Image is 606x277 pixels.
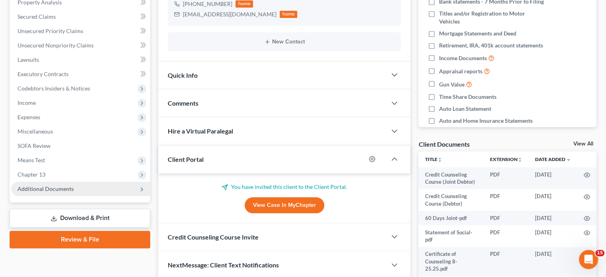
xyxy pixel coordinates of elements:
span: Mortgage Statements and Deed [439,29,516,37]
i: unfold_more [518,157,522,162]
div: home [280,11,297,18]
td: PDF [484,189,529,211]
td: [DATE] [529,189,577,211]
a: Unsecured Priority Claims [11,24,150,38]
div: home [235,0,253,8]
td: PDF [484,167,529,189]
button: Upload attachment [12,216,19,222]
div: Client Documents [418,140,469,148]
td: [DATE] [529,167,577,189]
button: Home [125,3,140,18]
span: Auto and Home Insurance Statements [439,117,533,125]
p: Active over [DATE] [39,10,87,18]
i: unfold_more [437,157,442,162]
span: Gun Value [439,81,465,88]
a: Lawsuits [11,53,150,67]
td: Credit Counseling Course (Joint Debtor) [418,167,484,189]
div: : The issue with [PERSON_NAME] appears to be resolved now. Users may resume filing cases through ... [13,67,124,114]
img: Profile image for Kelly [23,4,35,17]
a: Executory Contracts [11,67,150,81]
iframe: Intercom live chat [579,250,598,269]
div: [EMAIL_ADDRESS][DOMAIN_NAME] [183,10,277,18]
a: Secured Claims [11,10,150,24]
b: UPDATE [13,68,37,74]
td: [DATE] [529,211,577,225]
p: You have invited this client to the Client Portal. [168,183,401,191]
td: Certificate of Counseling 8-25.25.pdf [418,247,484,276]
td: 60 Days Joint-pdf [418,211,484,225]
td: Credit Counseling Course (Debtor) [418,189,484,211]
span: Client Portal [168,155,204,163]
a: Extensionunfold_more [490,156,522,162]
button: go back [5,3,20,18]
span: Lawsuits [18,56,39,63]
button: New Contact [174,39,394,45]
a: SOFA Review [11,139,150,153]
span: Codebtors Insiders & Notices [18,85,90,92]
span: Executory Contracts [18,71,69,77]
span: Credit Counseling Course Invite [168,233,259,241]
a: Review & File [10,231,150,248]
span: SOFA Review [18,142,51,149]
span: Appraisal reports [439,67,482,75]
span: Titles and/or Registration to Motor Vehicles [439,10,545,26]
a: Titleunfold_more [425,156,442,162]
a: View All [573,141,593,147]
span: Time Share Documents [439,93,496,101]
span: Means Test [18,157,45,163]
span: NextMessage: Client Text Notifications [168,261,279,269]
div: Kelly says… [6,63,153,137]
h1: [PERSON_NAME] [39,4,90,10]
td: PDF [484,211,529,225]
textarea: Message… [7,199,153,213]
button: Send a message… [137,213,149,226]
span: Retirement, IRA, 401k account statements [439,41,543,49]
span: Income [18,99,36,106]
span: Miscellaneous [18,128,53,135]
td: Statement of Social-pdf [418,225,484,247]
a: Date Added expand_more [535,156,571,162]
span: Comments [168,99,198,107]
span: Secured Claims [18,13,56,20]
i: expand_more [566,157,571,162]
span: 15 [595,250,604,256]
span: Unsecured Priority Claims [18,28,83,34]
td: [DATE] [529,225,577,247]
div: UPDATE: The issue with [PERSON_NAME] appears to be resolved now. Users may resume filing cases th... [6,63,131,119]
span: Additional Documents [18,185,74,192]
button: Emoji picker [25,216,31,222]
span: Chapter 13 [18,171,45,178]
a: Unsecured Nonpriority Claims [11,38,150,53]
div: Close [140,3,154,18]
td: [DATE] [529,247,577,276]
span: Hire a Virtual Paralegal [168,127,233,135]
span: Income Documents [439,54,487,62]
button: Gif picker [38,216,44,222]
a: View Case in MyChapter [245,197,324,213]
div: [PERSON_NAME] • [DATE] [13,121,75,126]
td: PDF [484,247,529,276]
span: Unsecured Nonpriority Claims [18,42,94,49]
a: Download & Print [10,209,150,228]
span: Expenses [18,114,40,120]
td: PDF [484,225,529,247]
button: Start recording [51,216,57,222]
span: Auto Loan Statement [439,105,491,113]
span: Quick Info [168,71,198,79]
